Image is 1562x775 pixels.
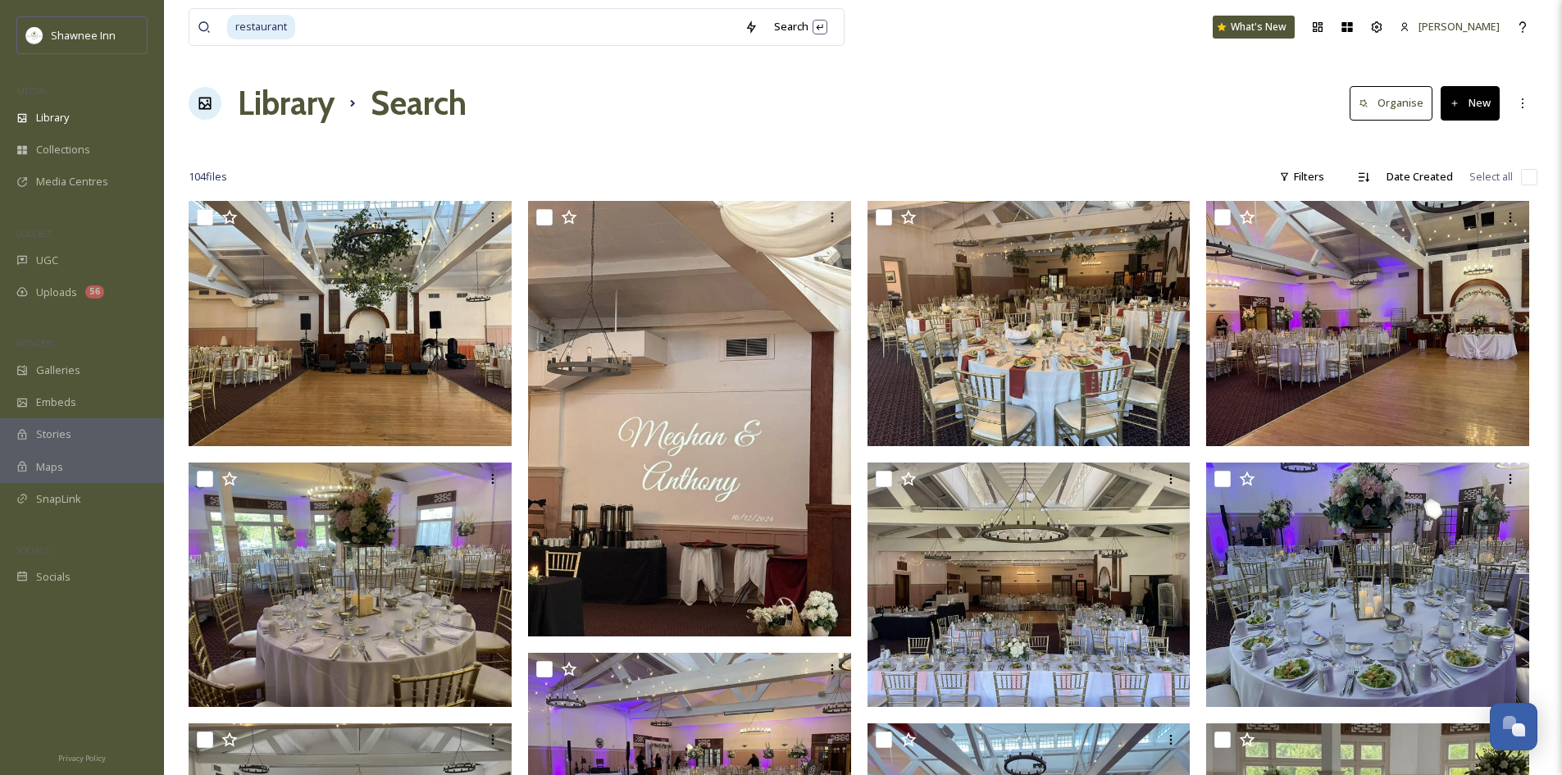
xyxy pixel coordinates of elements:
[1206,201,1532,446] img: ext_1754079509.246067_archibaldmackenzie16@gmail.com-450617646_10232695296468752_9205370572118222...
[36,394,76,410] span: Embeds
[36,491,81,507] span: SnapLink
[36,174,108,189] span: Media Centres
[1419,19,1500,34] span: [PERSON_NAME]
[528,201,854,636] img: ext_1754079511.331407_archibaldmackenzie16@gmail.com-463385915_10233751649916928_6581345749084656...
[766,11,836,43] div: Search
[36,426,71,442] span: Stories
[36,253,58,268] span: UGC
[16,84,45,97] span: MEDIA
[36,362,80,378] span: Galleries
[1469,169,1513,185] span: Select all
[16,337,54,349] span: WIDGETS
[36,110,69,125] span: Library
[1271,161,1332,193] div: Filters
[36,142,90,157] span: Collections
[227,15,295,39] span: restaurant
[36,569,71,585] span: Socials
[85,285,104,299] div: 56
[36,285,77,300] span: Uploads
[36,459,63,475] span: Maps
[1206,463,1532,708] img: ext_1754079507.588594_archibaldmackenzie16@gmail.com-450506296_10232695340469852_7730041306239500...
[1490,703,1537,750] button: Open Chat
[16,544,49,556] span: SOCIALS
[58,747,106,767] a: Privacy Policy
[238,79,335,128] a: Library
[1441,86,1500,120] button: New
[1350,86,1441,120] a: Organise
[58,753,106,764] span: Privacy Policy
[189,201,515,446] img: ext_1754079511.382782_archibaldmackenzie16@gmail.com-463441480_10233751654957054_6596035317067997...
[1391,11,1508,43] a: [PERSON_NAME]
[16,227,52,239] span: COLLECT
[189,463,515,708] img: ext_1754079508.691365_archibaldmackenzie16@gmail.com-450608559_10232695313709183_6107268930188592...
[189,169,227,185] span: 104 file s
[26,27,43,43] img: shawnee-300x300.jpg
[868,463,1194,708] img: ext_1754079508.487801_archibaldmackenzie16@gmail.com-450614431_10232695342869912_6914823427716026...
[371,79,467,128] h1: Search
[51,28,116,43] span: Shawnee Inn
[1378,161,1461,193] div: Date Created
[1213,16,1295,39] a: What's New
[868,201,1194,446] img: ext_1754079510.841292_archibaldmackenzie16@gmail.com-463211040_10233751654637046_8424614974709050...
[1350,86,1432,120] button: Organise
